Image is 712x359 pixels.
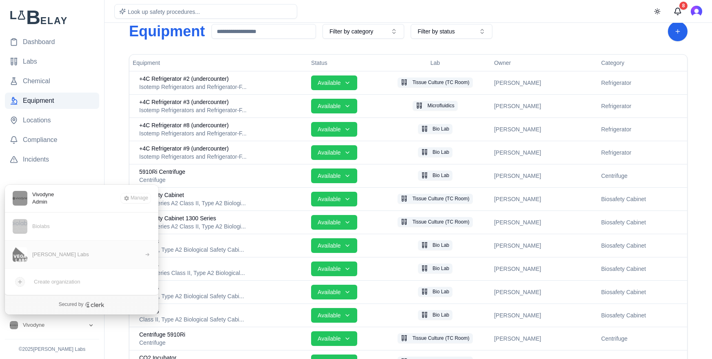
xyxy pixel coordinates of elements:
h1: Equipment [129,23,205,40]
button: Available [311,99,357,113]
div: 1300 Series A2 Class II, Type A2 Biological Safety Cabinet [139,222,305,230]
button: Add Equipment [668,22,688,41]
span: +4C Refrigerator #3 (undercounter) [139,98,229,106]
td: Biosafety Cabinet [598,211,687,234]
th: Owner [491,55,598,71]
td: [PERSON_NAME] [491,164,598,187]
td: [PERSON_NAME] [491,141,598,164]
span: Centrifuge 5910Ri [139,330,185,339]
img: Vivodyne [13,191,27,206]
button: Messages (8 unread) [670,3,686,20]
span: Admin [32,198,54,206]
button: Available [311,238,357,253]
td: [PERSON_NAME] [491,94,598,117]
button: Bio Lab [418,240,453,250]
div: Isotemp Refrigerators and Refrigerator-Freezers [139,153,305,161]
span: Chemical [23,76,50,86]
td: Refrigerator [598,71,687,94]
button: Tissue Culture (TC Room) [398,333,473,343]
button: Filter by category [323,24,404,39]
td: Centrifuge [598,164,687,187]
button: Available [311,331,357,346]
td: [PERSON_NAME] [491,71,598,94]
button: Bio Lab [418,264,453,273]
button: Available [311,261,357,276]
span: Dashboard [23,37,55,47]
div: Isotemp Refrigerators and Refrigerator-Freezers [139,106,305,114]
span: 5910Ri Centrifuge [139,168,185,176]
td: Centrifuge [598,327,687,350]
td: Biosafety Cabinet [598,187,687,211]
button: Available [311,192,357,206]
button: Available [311,168,357,183]
span: Equipment [23,96,54,106]
button: Microfluidics [413,101,458,111]
span: +4C Refrigerator #2 (undercounter) [139,75,229,83]
button: Available [311,145,357,160]
th: Category [598,55,687,71]
td: Refrigerator [598,117,687,141]
button: Bio Lab [418,287,453,297]
td: Refrigerator [598,141,687,164]
button: Bio Lab [418,147,453,157]
td: [PERSON_NAME] [491,211,598,234]
span: Biosafety Cabinet [139,191,184,199]
div: Vivodyne is active [5,185,158,315]
div: Class II, Type A2 Biological Safety Cabinet 1500 Series A2 [139,246,305,254]
th: Lab [380,55,491,71]
div: 8 [679,2,688,10]
button: Tissue Culture (TC Room) [398,78,473,87]
button: Available [311,285,357,299]
button: Available [311,122,357,137]
th: Equipment [129,55,308,71]
img: Ross Martin-Wells [691,6,702,17]
button: Available [311,215,357,230]
div: Isotemp Refrigerators and Refrigerator-Freezers [139,83,305,91]
div: Class II, Type A2 Biological Safety Cabinet 1500 Series A2 [139,292,305,300]
td: Biosafety Cabinet [598,234,687,257]
span: Labs [23,57,37,66]
div: List of all organization memberships [4,212,159,268]
button: Toggle theme [650,4,665,19]
span: Incidents [23,155,49,164]
a: Clerk logo [85,302,105,308]
th: Status [308,55,380,71]
div: 1500 Series Class II, Type A2 Biological Safety Cabinet [139,269,305,277]
td: Refrigerator [598,94,687,117]
button: Close organization switcher [5,318,99,332]
span: Locations [23,115,51,125]
td: [PERSON_NAME] [491,257,598,280]
span: Vivodyne [23,321,44,329]
td: [PERSON_NAME] [491,280,598,304]
button: Bio Lab [418,171,453,180]
button: Bio Lab [418,124,453,134]
img: Lab Belay Logo [5,10,99,24]
div: Class II, Type A2 Biological Safety Cabinet 1500 Series A2 [139,315,305,324]
td: [PERSON_NAME] [491,117,598,141]
td: [PERSON_NAME] [491,304,598,327]
td: Biosafety Cabinet [598,304,687,327]
span: +4C Refrigerator #8 (undercounter) [139,121,229,129]
div: 1300 Series A2 Class II, Type A2 Biological Safety Cabinet [139,199,305,207]
div: Centrifuge [139,176,305,184]
span: Compliance [23,135,57,145]
button: Tissue Culture (TC Room) [398,194,473,204]
button: Available [311,308,357,323]
button: Filter by status [411,24,492,39]
td: Biosafety Cabinet [598,257,687,280]
span: +4C Refrigerator #9 (undercounter) [139,144,229,153]
button: Available [311,75,357,90]
p: Secured by [59,301,84,308]
div: Isotemp Refrigerators and Refrigerator-Freezers [139,129,305,137]
div: Centrifuge [139,339,305,347]
button: Tissue Culture (TC Room) [398,217,473,227]
span: Biosafety Cabinet 1300 Series [139,214,216,222]
button: Bio Lab [418,310,453,320]
td: [PERSON_NAME] [491,327,598,350]
img: Vivodyne [10,321,18,329]
td: [PERSON_NAME] [491,187,598,211]
td: [PERSON_NAME] [491,234,598,257]
p: © 2025 [PERSON_NAME] Labs [5,346,99,352]
span: Look up safety procedures... [128,9,200,15]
